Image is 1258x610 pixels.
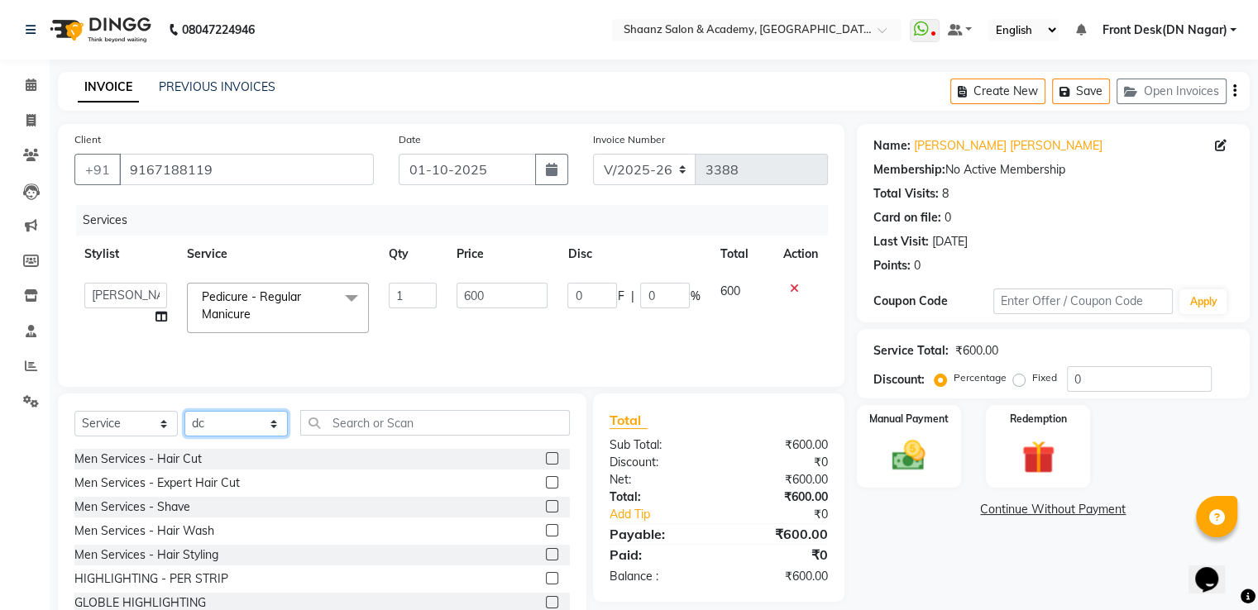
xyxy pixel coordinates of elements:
[914,137,1103,155] a: [PERSON_NAME] [PERSON_NAME]
[74,474,240,492] div: Men Services - Expert Hair Cut
[739,506,839,523] div: ₹0
[860,501,1246,518] a: Continue Without Payment
[873,209,941,226] div: Card on file:
[719,471,840,488] div: ₹600.00
[1179,289,1227,314] button: Apply
[719,545,840,565] div: ₹0
[78,73,139,102] a: INVOICE
[597,568,719,585] div: Balance :
[74,236,177,273] th: Stylist
[597,506,739,523] a: Add Tip
[597,524,719,544] div: Payable:
[251,307,258,322] a: x
[873,185,939,203] div: Total Visits:
[954,370,1007,385] label: Percentage
[597,436,719,454] div: Sub Total:
[873,233,929,250] div: Last Visit:
[914,257,921,274] div: 0
[202,289,301,322] span: Pedicure - Regular Manicure
[942,185,949,203] div: 8
[1117,79,1227,104] button: Open Invoices
[719,524,840,544] div: ₹600.00
[690,288,700,305] span: %
[630,288,634,305] span: |
[873,293,993,310] div: Coupon Code
[379,236,447,273] th: Qty
[882,436,935,474] img: _cash.svg
[773,236,828,273] th: Action
[557,236,710,273] th: Disc
[1102,21,1227,39] span: Front Desk(DN Nagar)
[300,410,570,436] input: Search or Scan
[873,257,911,274] div: Points:
[74,546,218,564] div: Men Services - Hair Styling
[873,342,949,360] div: Service Total:
[719,454,840,471] div: ₹0
[955,342,998,360] div: ₹600.00
[76,205,840,236] div: Services
[597,454,719,471] div: Discount:
[119,154,374,185] input: Search by Name/Mobile/Email/Code
[177,236,379,273] th: Service
[932,233,968,250] div: [DATE]
[399,132,421,147] label: Date
[74,132,101,147] label: Client
[950,79,1045,104] button: Create New
[719,436,840,454] div: ₹600.00
[597,488,719,506] div: Total:
[873,137,911,155] div: Name:
[74,522,214,540] div: Men Services - Hair Wash
[597,471,719,488] div: Net:
[617,288,624,305] span: F
[719,568,840,585] div: ₹600.00
[1189,544,1241,593] iframe: chat widget
[610,412,648,429] span: Total
[993,288,1174,314] input: Enter Offer / Coupon Code
[42,7,155,53] img: logo
[74,570,228,588] div: HIGHLIGHTING - PER STRIP
[74,498,190,516] div: Men Services - Shave
[710,236,772,273] th: Total
[74,450,202,468] div: Men Services - Hair Cut
[1052,79,1110,104] button: Save
[869,412,949,427] label: Manual Payment
[945,209,951,226] div: 0
[1032,370,1057,385] label: Fixed
[720,284,739,298] span: 600
[74,154,121,185] button: +91
[719,488,840,506] div: ₹600.00
[593,132,665,147] label: Invoice Number
[873,161,1233,179] div: No Active Membership
[873,161,945,179] div: Membership:
[447,236,557,273] th: Price
[1012,436,1065,478] img: _gift.svg
[597,545,719,565] div: Paid:
[873,371,925,388] div: Discount:
[1010,412,1067,427] label: Redemption
[159,79,275,94] a: PREVIOUS INVOICES
[182,7,255,53] b: 08047224946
